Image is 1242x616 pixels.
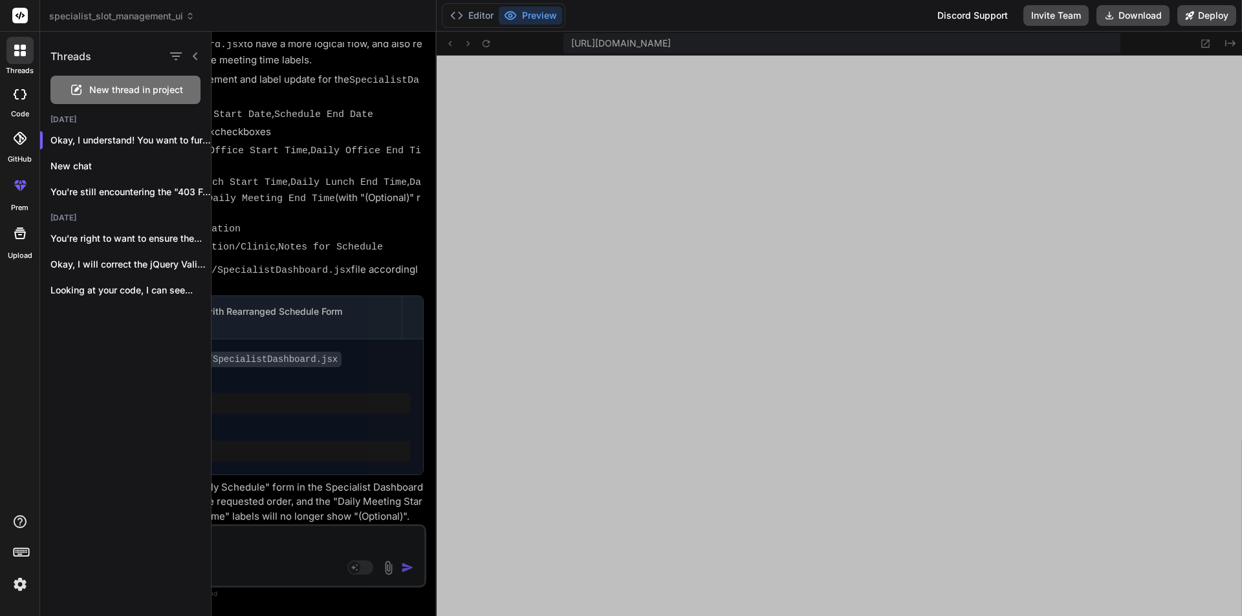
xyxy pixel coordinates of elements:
[6,65,34,76] label: threads
[9,573,31,595] img: settings
[49,10,195,23] span: specialist_slot_management_ui
[89,83,183,96] span: New thread in project
[50,134,211,147] p: Okay, I understand! You want to further ...
[1096,5,1170,26] button: Download
[11,109,29,120] label: code
[1023,5,1089,26] button: Invite Team
[11,202,28,213] label: prem
[50,232,211,245] p: You're right to want to ensure the...
[40,114,211,125] h2: [DATE]
[50,48,91,64] h1: Threads
[8,154,32,165] label: GitHub
[499,6,562,25] button: Preview
[930,5,1016,26] div: Discord Support
[1177,5,1236,26] button: Deploy
[50,284,211,297] p: Looking at your code, I can see...
[40,213,211,223] h2: [DATE]
[50,160,211,173] p: New chat
[50,258,211,271] p: Okay, I will correct the jQuery Validate...
[50,186,211,198] p: You're still encountering the "403 Forbidden" error,...
[8,250,32,261] label: Upload
[445,6,499,25] button: Editor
